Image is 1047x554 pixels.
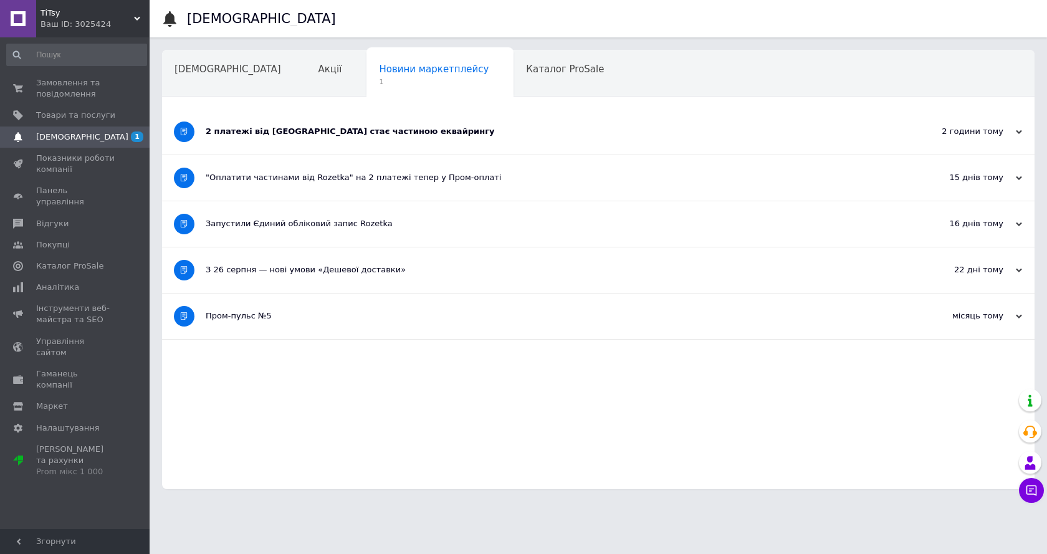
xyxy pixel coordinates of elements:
[897,310,1022,322] div: місяць тому
[36,153,115,175] span: Показники роботи компанії
[6,44,147,66] input: Пошук
[41,19,150,30] div: Ваш ID: 3025424
[36,110,115,121] span: Товари та послуги
[36,466,115,477] div: Prom мікс 1 000
[206,264,897,275] div: З 26 серпня — нові умови «Дешевої доставки»
[318,64,342,75] span: Акції
[36,260,103,272] span: Каталог ProSale
[379,77,489,87] span: 1
[36,131,128,143] span: [DEMOGRAPHIC_DATA]
[187,11,336,26] h1: [DEMOGRAPHIC_DATA]
[897,126,1022,137] div: 2 години тому
[206,126,897,137] div: 2 платежі від [GEOGRAPHIC_DATA] стає частиною еквайрингу
[41,7,134,19] span: TiTsy
[36,336,115,358] span: Управління сайтом
[36,303,115,325] span: Інструменти веб-майстра та SEO
[131,131,143,142] span: 1
[36,368,115,391] span: Гаманець компанії
[897,264,1022,275] div: 22 дні тому
[36,401,68,412] span: Маркет
[206,218,897,229] div: Запустили Єдиний обліковий запис Rozetka
[36,77,115,100] span: Замовлення та повідомлення
[897,172,1022,183] div: 15 днів тому
[36,282,79,293] span: Аналітика
[379,64,489,75] span: Новини маркетплейсу
[1019,478,1044,503] button: Чат з покупцем
[36,185,115,208] span: Панель управління
[174,64,281,75] span: [DEMOGRAPHIC_DATA]
[897,218,1022,229] div: 16 днів тому
[206,172,897,183] div: "Оплатити частинами від Rozetka" на 2 платежі тепер у Пром-оплаті
[526,64,604,75] span: Каталог ProSale
[36,239,70,251] span: Покупці
[36,444,115,478] span: [PERSON_NAME] та рахунки
[36,218,69,229] span: Відгуки
[36,423,100,434] span: Налаштування
[206,310,897,322] div: Пром-пульс №5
